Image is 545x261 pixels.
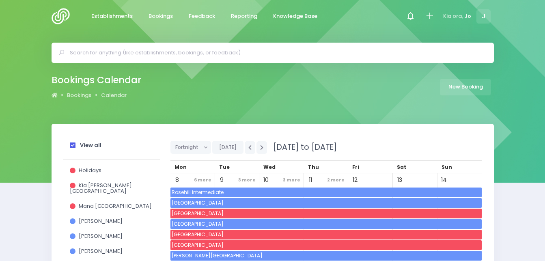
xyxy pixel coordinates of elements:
span: Knowledge Base [273,12,317,20]
span: 13 [394,175,405,186]
a: Calendar [101,91,127,99]
span: Jo [464,12,471,20]
span: 6 more [192,175,213,186]
span: Wed [263,164,276,170]
span: 10 [261,175,271,186]
span: 2 more [325,175,347,186]
span: Sat [397,164,406,170]
span: Establishments [91,12,133,20]
strong: View all [80,141,101,149]
span: J [476,9,491,24]
span: 11 [305,175,316,186]
span: Feedback [189,12,215,20]
span: Holidays [79,166,101,174]
span: Tue [219,164,230,170]
span: Rosehill Intermediate [170,188,482,197]
span: Dawson School [170,251,482,261]
span: Everglade School [170,198,482,208]
span: 3 more [236,175,258,186]
span: Sun [442,164,452,170]
span: Fri [352,164,359,170]
h2: Bookings Calendar [52,75,141,86]
img: Logo [52,8,75,24]
a: Reporting [224,9,264,24]
span: Mana [GEOGRAPHIC_DATA] [79,202,152,210]
span: Sandspit Road School [170,209,482,218]
span: Tauraroa Area School [170,230,482,239]
span: 3 more [281,175,302,186]
span: [PERSON_NAME] [79,232,123,240]
span: 12 [349,175,360,186]
span: Reporting [231,12,257,20]
span: 8 [172,175,183,186]
input: Search for anything (like establishments, bookings, or feedback) [70,47,483,59]
a: Feedback [182,9,222,24]
span: Mon [174,164,187,170]
span: Bookings [149,12,173,20]
span: Te Hihi School [170,240,482,250]
a: Establishments [85,9,140,24]
a: Knowledge Base [267,9,324,24]
span: Fortnight [175,141,200,153]
button: [DATE] [212,141,243,154]
span: [PERSON_NAME] [79,247,123,255]
span: Kia [PERSON_NAME][GEOGRAPHIC_DATA] [70,181,132,195]
span: Kia ora, [443,12,463,20]
a: Bookings [142,9,180,24]
span: 9 [216,175,227,186]
button: Fortnight [170,141,211,154]
span: [DATE] to [DATE] [268,142,337,153]
a: Bookings [67,91,91,99]
span: [PERSON_NAME] [79,217,123,225]
a: New Booking [440,79,491,95]
span: 14 [439,175,450,186]
span: Alfriston School [170,219,482,229]
span: Thu [308,164,319,170]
